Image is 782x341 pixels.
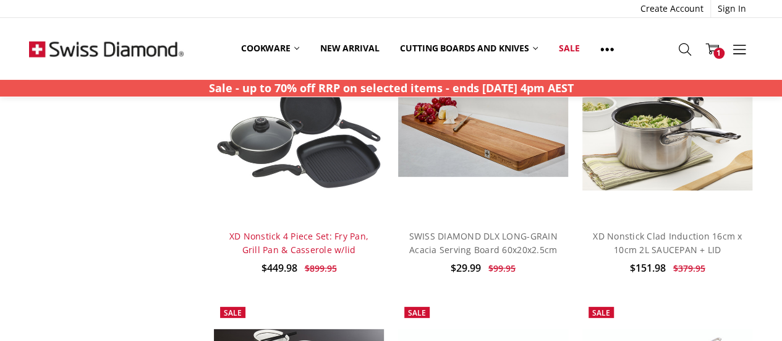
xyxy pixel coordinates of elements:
[590,35,624,63] a: Show All
[209,80,574,95] strong: Sale - up to 70% off RRP on selected items - ends [DATE] 4pm AEST
[451,261,481,275] span: $29.99
[593,230,742,256] a: XD Nonstick Clad Induction 16cm x 10cm 2L SAUCEPAN + LID
[310,35,389,62] a: New arrival
[673,262,705,274] span: $379.95
[488,262,516,274] span: $99.95
[389,35,548,62] a: Cutting boards and knives
[398,90,569,177] img: SWISS DIAMOND DLX LONG-GRAIN Acacia Serving Board 60x20x2.5cm
[699,33,726,64] a: 1
[231,35,310,62] a: Cookware
[304,262,336,274] span: $899.95
[408,308,426,318] span: Sale
[229,230,368,256] a: XD Nonstick 4 Piece Set: Fry Pan, Grill Pan & Casserole w/lid
[224,308,242,318] span: Sale
[29,18,184,80] img: Free Shipping On Every Order
[582,77,753,191] img: XD Nonstick Clad Induction 16cm x 10cm 2L SAUCEPAN + LID
[630,261,666,275] span: $151.98
[592,308,610,318] span: Sale
[214,75,385,192] img: XD Nonstick 4 Piece Set: Fry Pan, Grill Pan & Casserole w/lid
[713,48,725,59] span: 1
[582,48,753,219] a: XD Nonstick Clad Induction 16cm x 10cm 2L SAUCEPAN + LID
[214,48,385,219] a: XD Nonstick 4 Piece Set: Fry Pan, Grill Pan & Casserole w/lid
[409,230,558,256] a: SWISS DIAMOND DLX LONG-GRAIN Acacia Serving Board 60x20x2.5cm
[398,48,569,219] a: SWISS DIAMOND DLX LONG-GRAIN Acacia Serving Board 60x20x2.5cm
[261,261,297,275] span: $449.98
[548,35,590,62] a: Sale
